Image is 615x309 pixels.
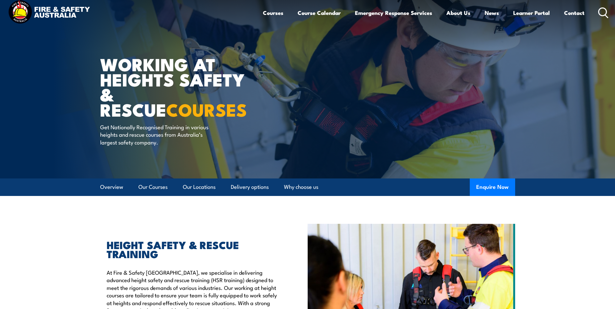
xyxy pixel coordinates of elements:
[284,178,318,196] a: Why choose us
[513,4,550,21] a: Learner Portal
[100,178,123,196] a: Overview
[470,178,515,196] button: Enquire Now
[446,4,470,21] a: About Us
[107,240,278,258] h2: HEIGHT SAFETY & RESCUE TRAINING
[355,4,432,21] a: Emergency Response Services
[138,178,168,196] a: Our Courses
[166,96,247,122] strong: COURSES
[100,56,260,117] h1: WORKING AT HEIGHTS SAFETY & RESCUE
[564,4,585,21] a: Contact
[183,178,216,196] a: Our Locations
[263,4,283,21] a: Courses
[485,4,499,21] a: News
[298,4,341,21] a: Course Calendar
[100,123,219,146] p: Get Nationally Recognised Training in various heights and rescue courses from Australia’s largest...
[231,178,269,196] a: Delivery options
